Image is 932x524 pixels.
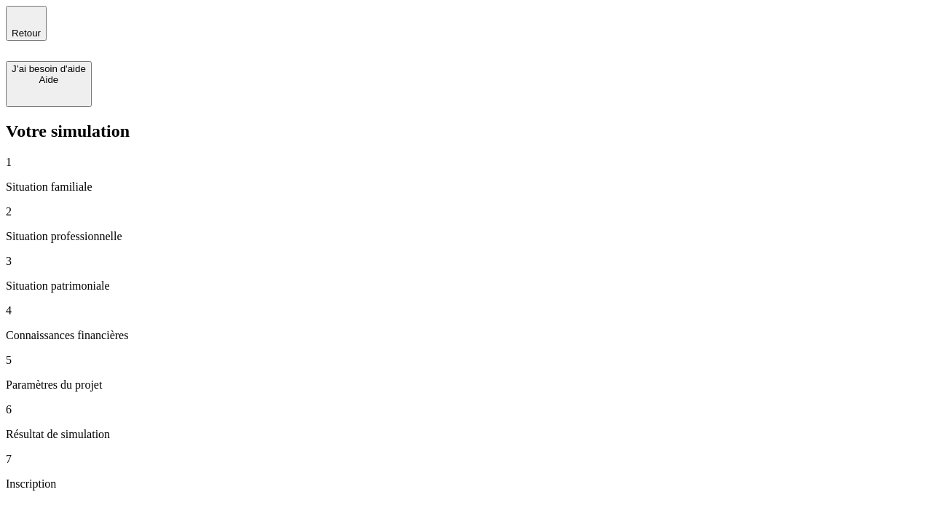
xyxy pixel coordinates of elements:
button: Retour [6,6,47,41]
div: J’ai besoin d'aide [12,63,86,74]
p: Paramètres du projet [6,378,926,392]
p: 2 [6,205,926,218]
p: 1 [6,156,926,169]
p: Inscription [6,477,926,491]
p: Situation professionnelle [6,230,926,243]
p: Connaissances financières [6,329,926,342]
button: J’ai besoin d'aideAide [6,61,92,107]
p: Situation familiale [6,180,926,194]
p: 6 [6,403,926,416]
p: 3 [6,255,926,268]
p: 5 [6,354,926,367]
p: Résultat de simulation [6,428,926,441]
p: Situation patrimoniale [6,279,926,293]
div: Aide [12,74,86,85]
p: 7 [6,453,926,466]
p: 4 [6,304,926,317]
h2: Votre simulation [6,122,926,141]
span: Retour [12,28,41,39]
